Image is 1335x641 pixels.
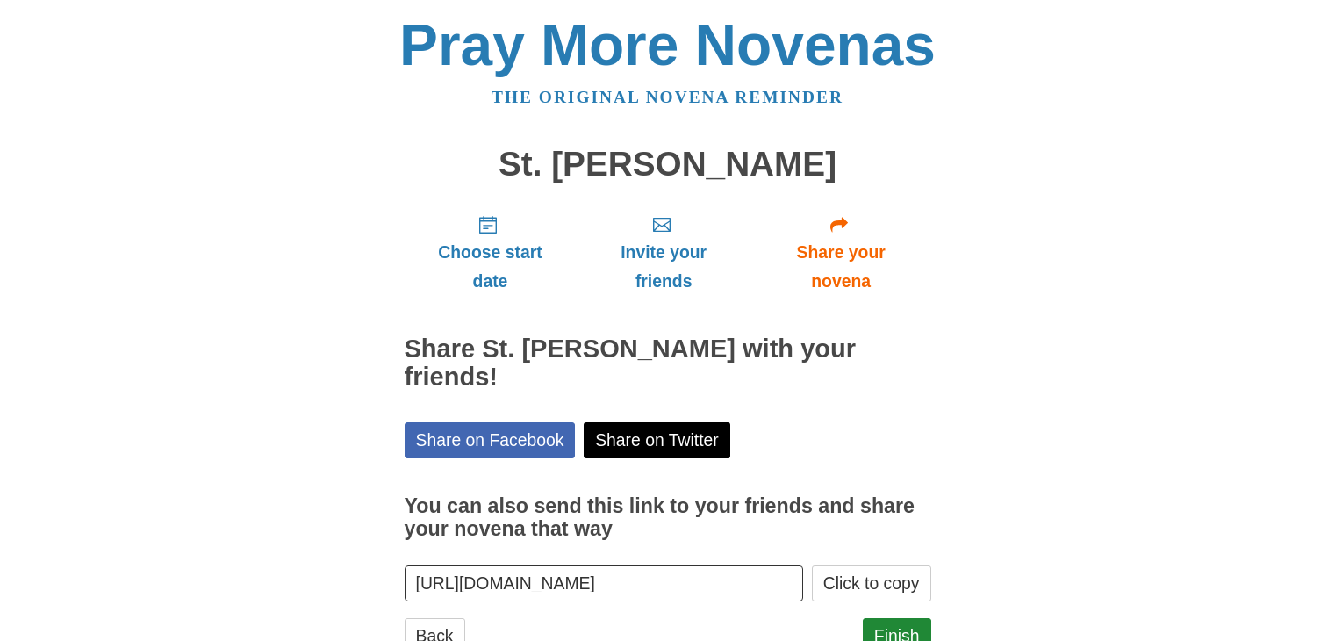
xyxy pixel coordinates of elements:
a: Choose start date [405,200,577,305]
h3: You can also send this link to your friends and share your novena that way [405,495,931,540]
a: Invite your friends [576,200,750,305]
span: Share your novena [769,238,914,296]
a: Share on Twitter [584,422,730,458]
h2: Share St. [PERSON_NAME] with your friends! [405,335,931,392]
a: Share your novena [751,200,931,305]
span: Choose start date [422,238,559,296]
button: Click to copy [812,565,931,601]
h1: St. [PERSON_NAME] [405,146,931,184]
a: Pray More Novenas [399,12,936,77]
a: The original novena reminder [492,88,843,106]
a: Share on Facebook [405,422,576,458]
span: Invite your friends [593,238,733,296]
